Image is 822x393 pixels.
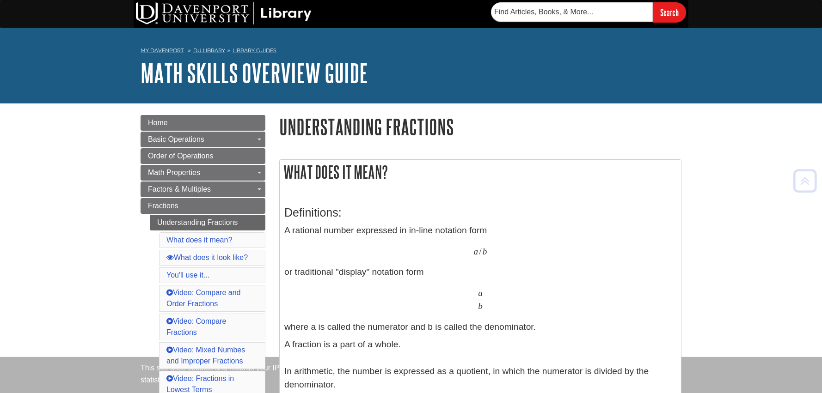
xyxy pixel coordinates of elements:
[483,246,487,257] span: b
[284,206,676,219] h3: Definitions:
[141,59,368,87] a: Math Skills Overview Guide
[141,181,265,197] a: Factors & Multiples
[474,246,478,257] span: a
[233,47,276,54] a: Library Guides
[491,2,686,22] form: Searches DU Library's articles, books, and more
[141,132,265,147] a: Basic Operations
[148,202,178,210] span: Fractions
[141,44,681,59] nav: breadcrumb
[166,346,245,365] a: Video: Mixed Numbes and Improper Fractions
[193,47,225,54] a: DU Library
[148,169,200,176] span: Math Properties
[653,2,686,22] input: Search
[141,198,265,214] a: Fractions
[478,288,483,298] span: a
[148,135,204,143] span: Basic Operations
[148,185,211,193] span: Factors & Multiples
[148,152,213,160] span: Order of Operations
[166,271,209,279] a: You'll use it...
[166,236,232,244] a: What does it mean?
[166,317,226,336] a: Video: Compare Fractions
[479,246,481,257] span: /
[280,160,681,184] h2: What does it mean?
[166,254,248,261] a: What does it look like?
[284,224,676,334] p: A rational number expressed in in-line notation form or traditional "display" notation form where...
[166,289,240,308] a: Video: Compare and Order Fractions
[790,175,820,187] a: Back to Top
[141,165,265,181] a: Math Properties
[491,2,653,22] input: Find Articles, Books, & More...
[141,115,265,131] a: Home
[141,148,265,164] a: Order of Operations
[279,115,681,139] h1: Understanding Fractions
[150,215,265,230] a: Understanding Fractions
[141,47,184,54] a: My Davenport
[478,301,483,311] span: b
[148,119,168,127] span: Home
[136,2,312,24] img: DU Library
